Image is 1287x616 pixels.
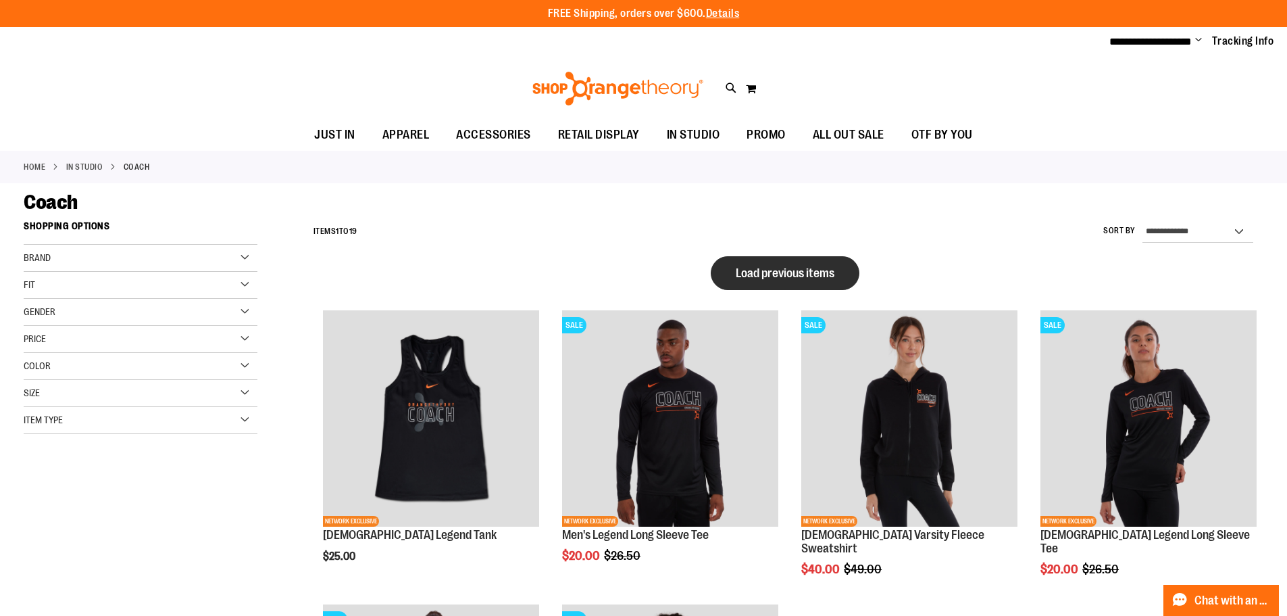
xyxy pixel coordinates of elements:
[316,304,546,597] div: product
[530,72,705,105] img: Shop Orangetheory
[711,256,859,290] button: Load previous items
[844,563,884,576] span: $49.00
[24,414,63,425] span: Item Type
[24,360,51,371] span: Color
[562,549,602,563] span: $20.00
[562,310,778,529] a: OTF Mens Coach FA22 Legend 2.0 LS Tee - Black primary imageSALENETWORK EXCLUSIVE
[66,161,103,173] a: IN STUDIO
[336,227,339,236] span: 1
[314,120,355,150] span: JUST IN
[555,304,785,597] div: product
[1212,34,1274,49] a: Tracking Info
[382,120,430,150] span: APPAREL
[604,549,642,563] span: $26.50
[323,550,357,563] span: $25.00
[349,227,357,236] span: 19
[24,306,55,317] span: Gender
[1040,528,1250,555] a: [DEMOGRAPHIC_DATA] Legend Long Sleeve Tee
[1195,34,1202,48] button: Account menu
[706,7,740,20] a: Details
[323,516,379,527] span: NETWORK EXCLUSIVE
[667,120,720,150] span: IN STUDIO
[801,516,857,527] span: NETWORK EXCLUSIVE
[1082,563,1121,576] span: $26.50
[24,333,46,344] span: Price
[548,6,740,22] p: FREE Shipping, orders over $600.
[24,279,35,290] span: Fit
[801,310,1017,529] a: OTF Ladies Coach FA22 Varsity Fleece Full Zip - Black primary imageSALENETWORK EXCLUSIVE
[456,120,531,150] span: ACCESSORIES
[323,310,539,527] img: OTF Ladies Coach FA23 Legend Tank - Black primary image
[911,120,973,150] span: OTF BY YOU
[558,120,640,150] span: RETAIL DISPLAY
[562,310,778,527] img: OTF Mens Coach FA22 Legend 2.0 LS Tee - Black primary image
[747,120,786,150] span: PROMO
[562,516,618,527] span: NETWORK EXCLUSIVE
[24,387,40,398] span: Size
[1040,516,1096,527] span: NETWORK EXCLUSIVE
[562,317,586,333] span: SALE
[562,528,709,542] a: Men's Legend Long Sleeve Tee
[794,304,1024,610] div: product
[801,528,984,555] a: [DEMOGRAPHIC_DATA] Varsity Fleece Sweatshirt
[24,191,78,214] span: Coach
[736,266,834,280] span: Load previous items
[1040,310,1257,529] a: OTF Ladies Coach FA22 Legend LS Tee - Black primary imageSALENETWORK EXCLUSIVE
[1163,585,1280,616] button: Chat with an Expert
[323,310,539,529] a: OTF Ladies Coach FA23 Legend Tank - Black primary imageNETWORK EXCLUSIVE
[1194,594,1271,607] span: Chat with an Expert
[813,120,884,150] span: ALL OUT SALE
[24,214,257,245] strong: Shopping Options
[24,252,51,263] span: Brand
[801,310,1017,527] img: OTF Ladies Coach FA22 Varsity Fleece Full Zip - Black primary image
[1103,225,1136,237] label: Sort By
[323,528,497,542] a: [DEMOGRAPHIC_DATA] Legend Tank
[124,161,150,173] strong: Coach
[801,563,842,576] span: $40.00
[801,317,826,333] span: SALE
[313,221,357,242] h2: Items to
[1040,563,1080,576] span: $20.00
[1040,310,1257,527] img: OTF Ladies Coach FA22 Legend LS Tee - Black primary image
[24,161,45,173] a: Home
[1040,317,1065,333] span: SALE
[1034,304,1263,610] div: product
